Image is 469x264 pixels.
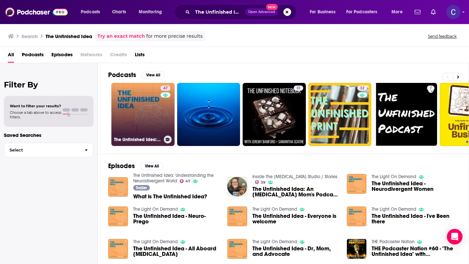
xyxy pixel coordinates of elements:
button: open menu [305,7,344,17]
a: The Unfinished Idea - All Aboard ADHD [133,246,220,257]
span: The Unfinished Idea: An [MEDICAL_DATA] Mom's Podcast on Neurodiversity [252,186,339,197]
button: Send feedback [426,33,459,39]
span: The Unfinished Idea - All Aboard [MEDICAL_DATA] [133,246,220,257]
a: PodcastsView All [108,71,165,79]
span: Logged in as publicityxxtina [446,5,461,19]
a: The Unfinished Idea - Neurodivergent Women [372,181,458,192]
a: The Light On Demand [133,239,178,244]
a: 47The Unfinished Idea: Understanding the Neurodivergent World [111,83,175,146]
h3: The Unfinished Idea [46,33,92,39]
span: 31 [296,85,301,92]
a: The Light On Demand [372,174,416,179]
img: What is The Unfinished Idea? [108,177,128,197]
a: 7 [427,86,434,91]
span: Want to filter your results? [10,104,61,108]
a: The Light On Demand [372,206,416,212]
span: 47 [185,180,190,183]
a: The Unfinished Idea - All Aboard ADHD [108,239,128,259]
button: Show profile menu [446,5,461,19]
a: Lists [135,49,145,63]
a: Episodes [51,49,73,63]
div: Open Intercom Messenger [447,229,462,244]
a: Show notifications dropdown [412,7,423,18]
span: 32 [360,85,364,92]
span: Monitoring [139,7,162,17]
img: User Profile [446,5,461,19]
a: EpisodesView All [108,162,163,170]
button: Select [4,143,93,157]
span: Networks [80,49,102,63]
a: 39 [255,180,265,184]
button: open menu [76,7,108,17]
span: New [266,4,278,10]
span: Trailer [136,186,147,190]
a: What is The Unfinished Idea? [133,194,207,199]
a: 47 [161,86,170,91]
h2: Filter By [4,80,93,89]
a: The Unfinished Idea: Understanding the Neurodivergent World [133,173,214,184]
img: The Unfinished Idea - Neurodivergent Women [347,174,367,194]
span: For Podcasters [346,7,377,17]
a: 31 [294,86,303,91]
span: 39 [261,181,265,184]
a: Inside The Aspergers Studio / Stories [252,174,337,179]
a: 32 [308,83,372,146]
h2: Podcasts [108,71,136,79]
img: The Unfinished Idea: An ADHD Mom's Podcast on Neurodiversity [227,177,247,197]
span: Podcasts [81,7,100,17]
a: 32 [357,86,367,91]
span: More [391,7,403,17]
button: View All [140,162,163,170]
a: THE Podcaster Nation [372,239,415,244]
h2: Episodes [108,162,135,170]
span: THE Podcaster Nation #60 - "The Unfinished Idea" with [PERSON_NAME]!!! [372,246,458,257]
button: View All [141,71,165,79]
a: The Unfinished Idea - I've Been there [372,213,458,224]
span: Choose a tab above to access filters. [10,110,61,119]
a: Podcasts [22,49,44,63]
span: The Unfinished Idea - Dr, Mom, and Advocate [252,246,339,257]
a: Try an exact match [97,33,145,40]
button: open menu [134,7,170,17]
div: Search podcasts, credits, & more... [181,5,303,20]
a: The Unfinished Idea - Everyone is welcome [252,213,339,224]
img: The Unfinished Idea - Everyone is welcome [227,206,247,226]
a: All [8,49,14,63]
button: Open AdvancedNew [245,8,278,16]
a: The Unfinished Idea: An ADHD Mom's Podcast on Neurodiversity [252,186,339,197]
span: for more precise results [146,33,203,40]
a: Show notifications dropdown [428,7,438,18]
a: Charts [108,7,130,17]
a: Podchaser - Follow, Share and Rate Podcasts [5,6,68,18]
button: open menu [387,7,411,17]
img: The Unfinished Idea - I've Been there [347,206,367,226]
img: The Unfinished Idea - Neuro-Prego [108,206,128,226]
button: open menu [342,7,387,17]
a: 47 [180,179,191,183]
a: The Unfinished Idea - Neuro-Prego [133,213,220,224]
img: The Unfinished Idea - Dr, Mom, and Advocate [227,239,247,259]
span: Open Advanced [248,10,275,14]
a: 7 [374,83,437,146]
a: The Light On Demand [252,239,297,244]
span: 47 [163,85,168,92]
a: The Light On Demand [133,206,178,212]
span: For Business [310,7,335,17]
span: 7 [430,85,432,92]
a: 31 [243,83,306,146]
img: THE Podcaster Nation #60 - "The Unfinished Idea" with Greer Jones!!! [347,239,367,259]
